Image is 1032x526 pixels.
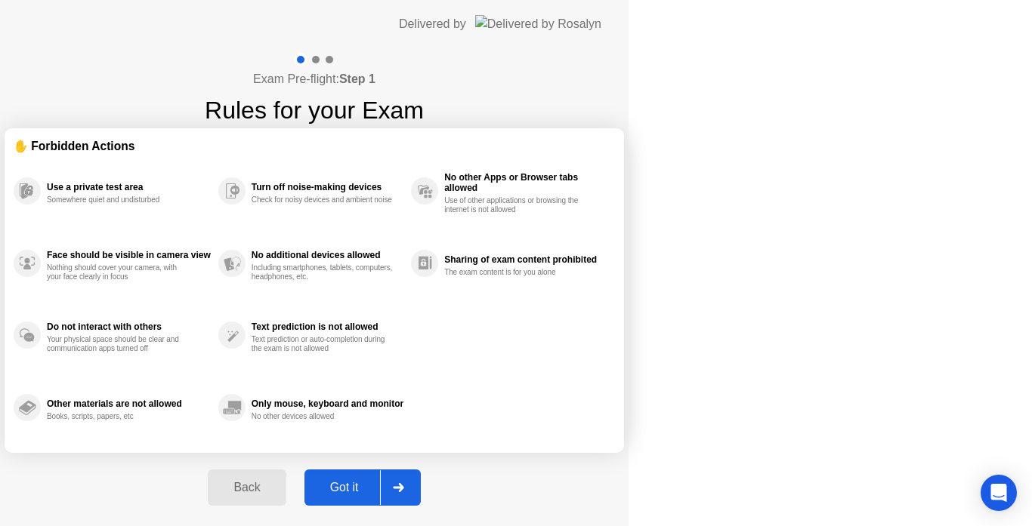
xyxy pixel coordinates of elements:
div: Face should be visible in camera view [47,250,211,260]
div: The exam content is for you alone [444,268,587,277]
div: Including smartphones, tablets, computers, headphones, etc. [252,263,394,281]
div: Delivered by [399,15,466,33]
button: Back [208,469,286,506]
div: Somewhere quiet and undisturbed [47,195,190,205]
b: Step 1 [339,72,375,85]
div: No other Apps or Browser tabs allowed [444,172,607,193]
div: Text prediction or auto-completion during the exam is not allowed [252,335,394,353]
div: Other materials are not allowed [47,398,211,409]
div: No other devices allowed [252,412,394,421]
div: Use of other applications or browsing the internet is not allowed [444,196,587,214]
div: Got it [309,481,380,494]
h4: Exam Pre-flight: [253,70,375,88]
div: Do not interact with others [47,321,211,332]
div: Use a private test area [47,182,211,192]
div: Books, scripts, papers, etc [47,412,190,421]
div: Sharing of exam content prohibited [444,254,607,265]
div: Check for noisy devices and ambient noise [252,195,394,205]
div: Your physical space should be clear and communication apps turned off [47,335,190,353]
div: Nothing should cover your camera, with your face clearly in focus [47,263,190,281]
img: Delivered by Rosalyn [475,15,601,32]
div: Text prediction is not allowed [252,321,403,332]
div: Turn off noise-making devices [252,182,403,192]
div: Open Intercom Messenger [981,475,1017,511]
div: Only mouse, keyboard and monitor [252,398,403,409]
h1: Rules for your Exam [205,92,424,128]
div: Back [212,481,281,494]
div: ✋ Forbidden Actions [14,137,615,155]
div: No additional devices allowed [252,250,403,260]
button: Got it [304,469,421,506]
